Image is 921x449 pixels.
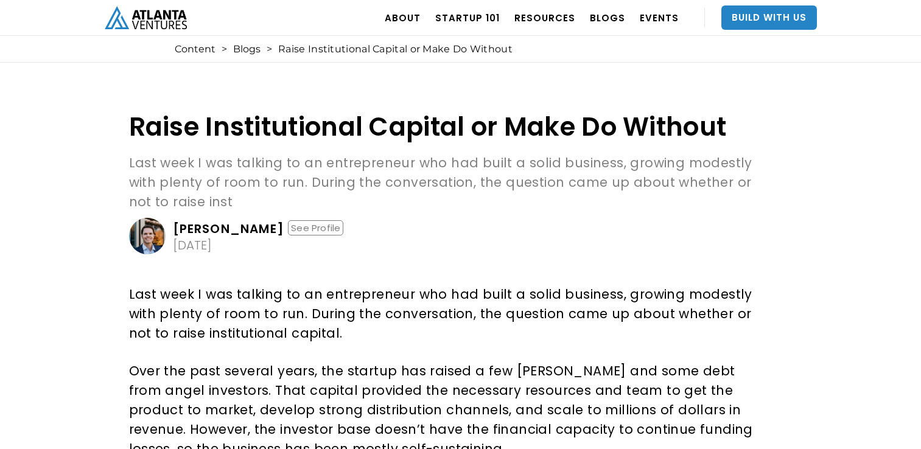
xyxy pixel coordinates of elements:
div: > [267,43,272,55]
a: ABOUT [385,1,421,35]
p: Last week I was talking to an entrepreneur who had built a solid business, growing modestly with ... [129,153,763,212]
a: RESOURCES [514,1,575,35]
div: See Profile [288,220,343,235]
h1: Raise Institutional Capital or Make Do Without [129,113,763,141]
a: EVENTS [640,1,679,35]
div: [PERSON_NAME] [173,223,285,235]
div: Raise Institutional Capital or Make Do Without [278,43,513,55]
div: [DATE] [173,239,212,251]
a: BLOGS [590,1,625,35]
a: [PERSON_NAME]See Profile[DATE] [129,218,763,254]
p: Last week I was talking to an entrepreneur who had built a solid business, growing modestly with ... [129,285,758,343]
a: Build With Us [721,5,817,30]
a: Blogs [233,43,261,55]
a: Startup 101 [435,1,500,35]
div: > [222,43,227,55]
a: Content [175,43,215,55]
